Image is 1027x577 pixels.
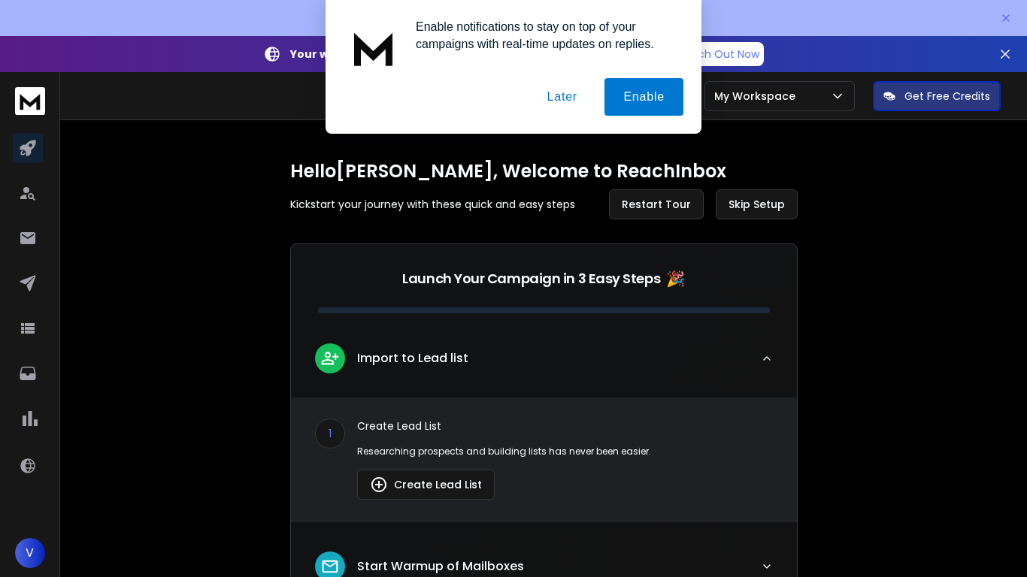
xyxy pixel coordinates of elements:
[729,197,785,212] span: Skip Setup
[716,189,798,219] button: Skip Setup
[357,470,495,500] button: Create Lead List
[666,268,685,289] span: 🎉
[370,476,388,494] img: lead
[357,557,524,575] p: Start Warmup of Mailboxes
[291,331,797,397] button: leadImport to Lead list
[320,349,340,367] img: lead
[344,18,404,78] img: notification icon
[609,189,704,219] button: Restart Tour
[290,197,575,212] p: Kickstart your journey with these quick and easy steps
[291,397,797,521] div: leadImport to Lead list
[604,78,683,116] button: Enable
[357,446,773,458] p: Researching prospects and building lists has never been easier.
[402,268,660,289] p: Launch Your Campaign in 3 Easy Steps
[15,538,45,568] button: V
[528,78,595,116] button: Later
[290,159,798,183] h1: Hello [PERSON_NAME] , Welcome to ReachInbox
[320,557,340,576] img: lead
[404,18,683,53] div: Enable notifications to stay on top of your campaigns with real-time updates on replies.
[357,349,468,367] p: Import to Lead list
[357,418,773,434] p: Create Lead List
[315,418,345,449] div: 1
